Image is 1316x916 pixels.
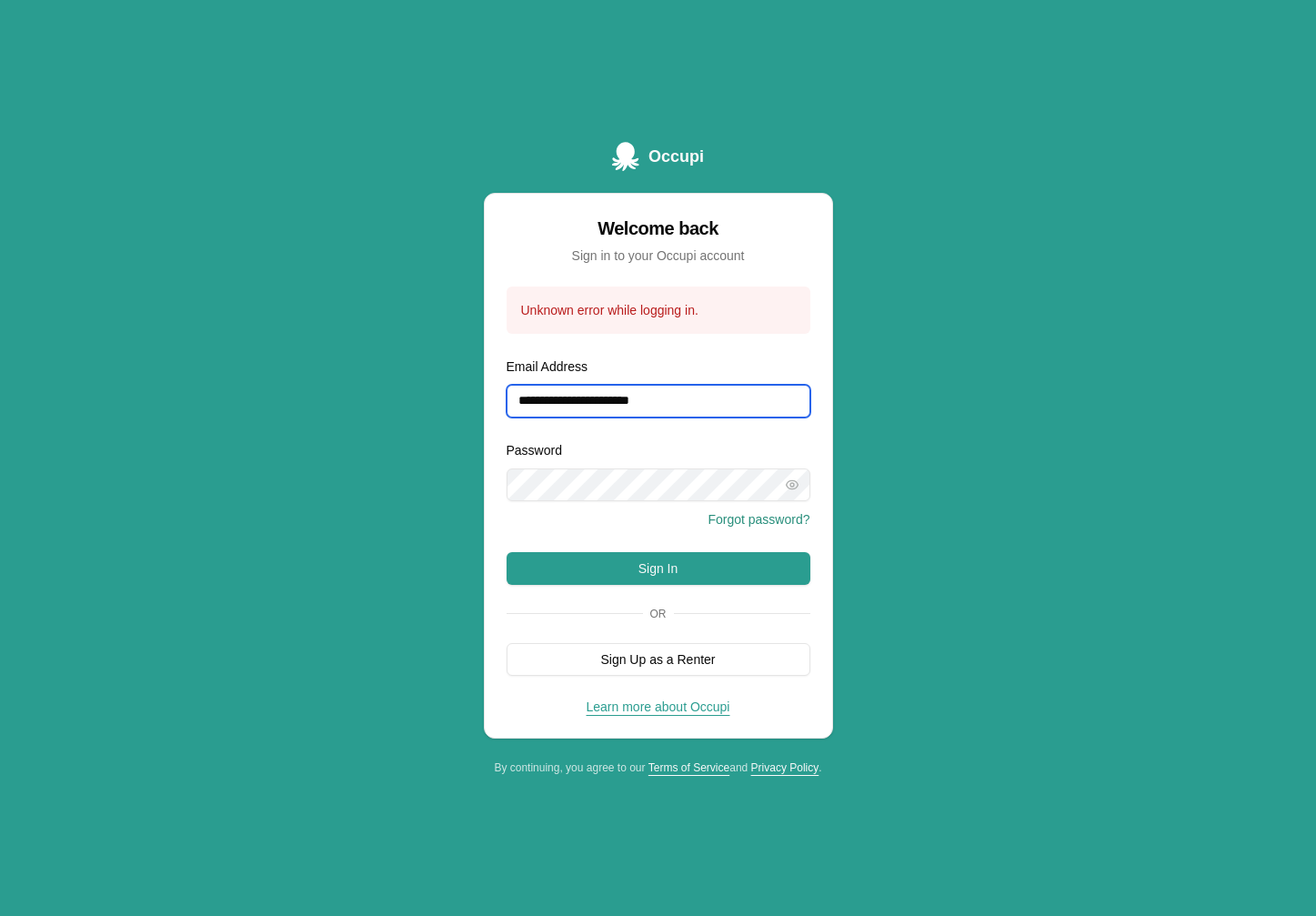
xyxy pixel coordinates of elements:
div: Welcome back [507,216,810,241]
span: Or [643,607,674,621]
a: Learn more about Occupi [587,700,730,714]
a: Terms of Service [648,761,729,774]
button: Forgot password? [708,510,809,528]
span: Occupi [648,144,704,169]
label: Password [507,443,562,458]
button: Sign In [507,552,810,585]
div: Unknown error while logging in. [521,301,796,319]
button: Sign Up as a Renter [507,643,810,676]
a: Privacy Policy [751,761,819,774]
div: By continuing, you agree to our and . [484,760,833,775]
div: Sign in to your Occupi account [507,247,810,265]
a: Occupi [612,142,704,171]
label: Email Address [507,359,588,374]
